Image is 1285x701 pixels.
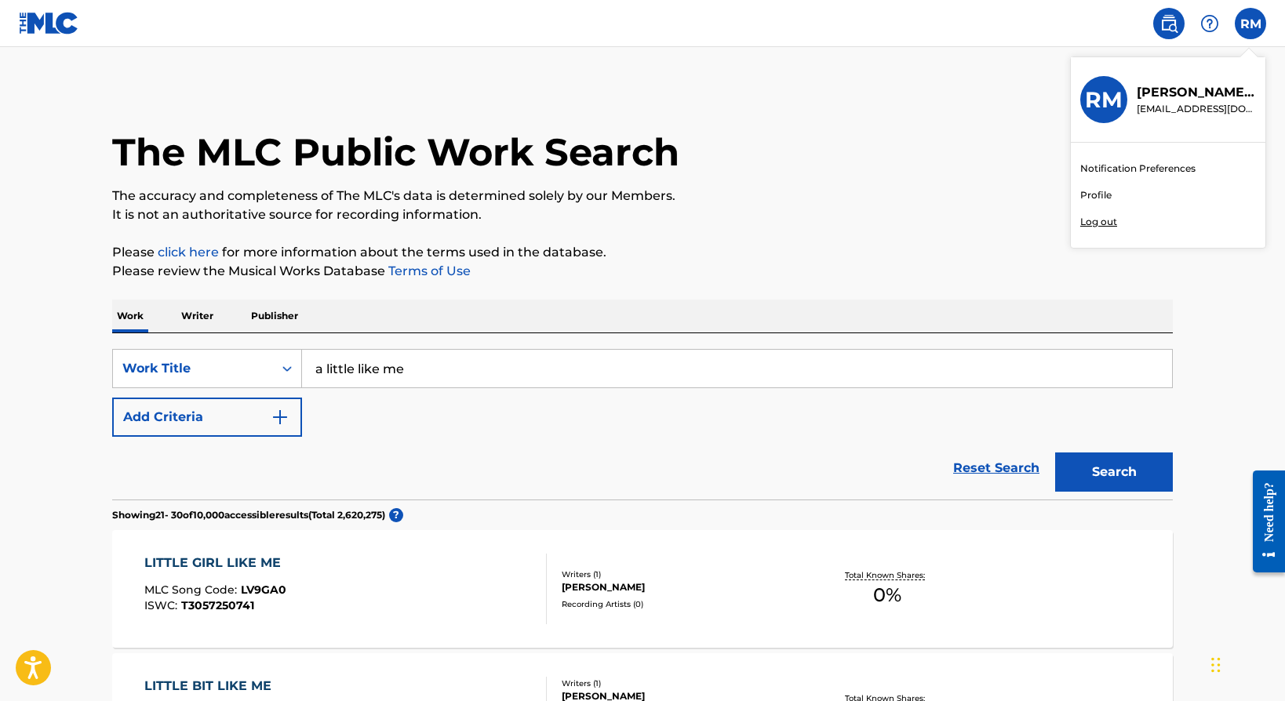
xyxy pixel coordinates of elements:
div: Drag [1211,641,1221,688]
div: Help [1194,8,1225,39]
form: Search Form [112,349,1173,499]
iframe: Resource Center [1241,457,1285,587]
a: Reset Search [945,451,1047,485]
p: robmeurer@sbcglobal.net [1137,102,1256,116]
div: LITTLE BIT LIKE ME [144,677,286,696]
p: Rob Meurer [1137,83,1256,102]
span: ISWC : [144,598,181,612]
div: Writers ( 1 ) [562,677,799,689]
p: It is not an authoritative source for recording information. [112,205,1173,224]
img: 9d2ae6d4665cec9f34b9.svg [271,408,289,427]
p: The accuracy and completeness of The MLC's data is determined solely by our Members. [112,187,1173,205]
a: Profile [1080,188,1112,202]
a: LITTLE GIRL LIKE MEMLC Song Code:LV9GA0ISWC:T3057250741Writers (1)[PERSON_NAME]Recording Artists ... [112,530,1173,648]
div: [PERSON_NAME] [562,580,799,594]
p: Writer [177,300,218,332]
img: MLC Logo [19,12,79,35]
div: Writers ( 1 ) [562,568,799,580]
h1: The MLC Public Work Search [112,129,679,176]
p: Please review the Musical Works Database [112,262,1173,281]
a: Notification Preferences [1080,162,1196,176]
p: Total Known Shares: [845,569,929,581]
span: LV9GA0 [241,583,286,597]
p: Please for more information about the terms used in the database. [112,243,1173,262]
a: Terms of Use [385,263,471,278]
img: help [1200,14,1219,33]
span: MLC Song Code : [144,583,241,597]
p: Showing 21 - 30 of 10,000 accessible results (Total 2,620,275 ) [112,508,385,522]
div: Recording Artists ( 0 ) [562,598,799,610]
p: Log out [1080,215,1117,229]
a: Public Search [1153,8,1185,39]
div: User Menu [1235,8,1266,39]
span: ? [389,508,403,522]
span: T3057250741 [181,598,254,612]
button: Add Criteria [112,398,302,437]
span: 0 % [873,581,901,609]
h3: RM [1085,86,1123,114]
p: Work [112,300,148,332]
iframe: Chat Widget [1207,626,1285,701]
p: Publisher [246,300,303,332]
button: Search [1055,452,1173,492]
div: LITTLE GIRL LIKE ME [144,554,289,572]
div: Work Title [122,359,264,378]
img: search [1159,14,1178,33]
a: click here [158,245,219,260]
